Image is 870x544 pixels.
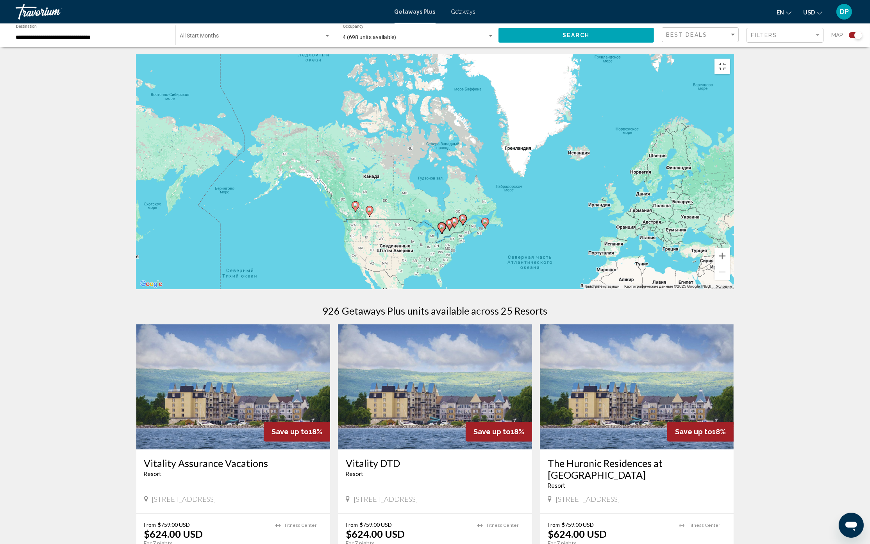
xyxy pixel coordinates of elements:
h1: 926 Getaways Plus units available across 25 Resorts [323,305,548,317]
img: ii_c2x1.jpg [136,324,330,449]
span: Save up to [675,428,712,436]
button: Change currency [803,7,822,18]
button: User Menu [834,4,854,20]
button: Filter [747,27,824,43]
a: Vitality DTD [346,457,524,469]
span: From [548,521,560,528]
button: Уменьшить [715,264,730,280]
a: Getaways [451,9,476,15]
span: Save up to [272,428,309,436]
div: 18% [264,422,330,442]
span: Resort [144,471,162,477]
span: Filters [751,32,777,38]
mat-select: Sort by [666,32,736,38]
div: 18% [667,422,734,442]
button: Увеличить [715,248,730,264]
span: From [346,521,358,528]
button: Search [498,28,654,42]
span: [STREET_ADDRESS] [354,495,418,503]
span: $759.00 USD [158,521,190,528]
span: Картографические данные ©2025 Google, INEGI [624,284,711,288]
a: Getaways Plus [395,9,436,15]
span: USD [803,9,815,16]
a: Vitality Assurance Vacations [144,457,323,469]
button: Быстрые клавиши [586,284,620,289]
img: Google [138,279,164,289]
a: Travorium [16,4,387,20]
button: Включить полноэкранный режим [715,59,730,74]
span: 4 (698 units available) [343,34,397,40]
span: en [777,9,784,16]
span: Fitness Center [285,523,316,528]
span: Fitness Center [487,523,518,528]
p: $624.00 USD [346,528,405,540]
span: DP [840,8,849,16]
span: Best Deals [666,32,707,38]
span: Search [563,32,590,39]
span: [STREET_ADDRESS] [152,495,216,503]
span: $759.00 USD [562,521,594,528]
span: Save up to [473,428,511,436]
a: Условия [716,284,732,288]
p: $624.00 USD [548,528,607,540]
a: Открыть эту область в Google Картах (в новом окне) [138,279,164,289]
img: ii_cq21.jpg [540,324,734,449]
span: Resort [548,483,565,489]
span: Resort [346,471,363,477]
div: 18% [466,422,532,442]
span: Fitness Center [688,523,720,528]
span: From [144,521,156,528]
span: $759.00 USD [360,521,392,528]
a: The Huronic Residences at [GEOGRAPHIC_DATA] [548,457,726,481]
iframe: Кнопка запуска окна обмена сообщениями [839,513,864,538]
img: ii_cq11.jpg [338,324,532,449]
button: Change language [777,7,791,18]
p: $624.00 USD [144,528,203,540]
span: Map [831,30,843,41]
span: [STREET_ADDRESS] [556,495,620,503]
